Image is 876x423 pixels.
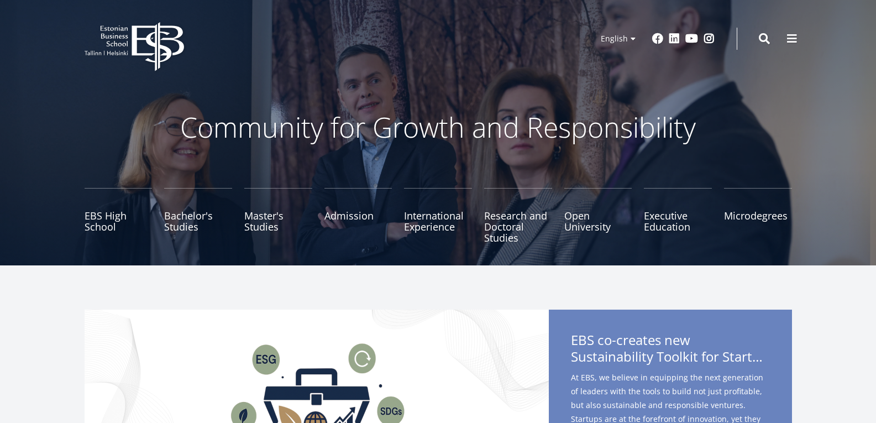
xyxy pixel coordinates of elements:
a: Facebook [652,33,663,44]
a: Open University [564,188,632,243]
a: Instagram [704,33,715,44]
span: Sustainability Toolkit for Startups [571,348,770,365]
a: Youtube [685,33,698,44]
a: Bachelor's Studies [164,188,232,243]
a: EBS High School [85,188,153,243]
a: Research and Doctoral Studies [484,188,552,243]
a: Executive Education [644,188,712,243]
a: Linkedin [669,33,680,44]
a: Master's Studies [244,188,312,243]
span: EBS co-creates new [571,332,770,368]
a: Admission [324,188,392,243]
a: International Experience [404,188,472,243]
a: Microdegrees [724,188,792,243]
p: Community for Growth and Responsibility [145,111,731,144]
